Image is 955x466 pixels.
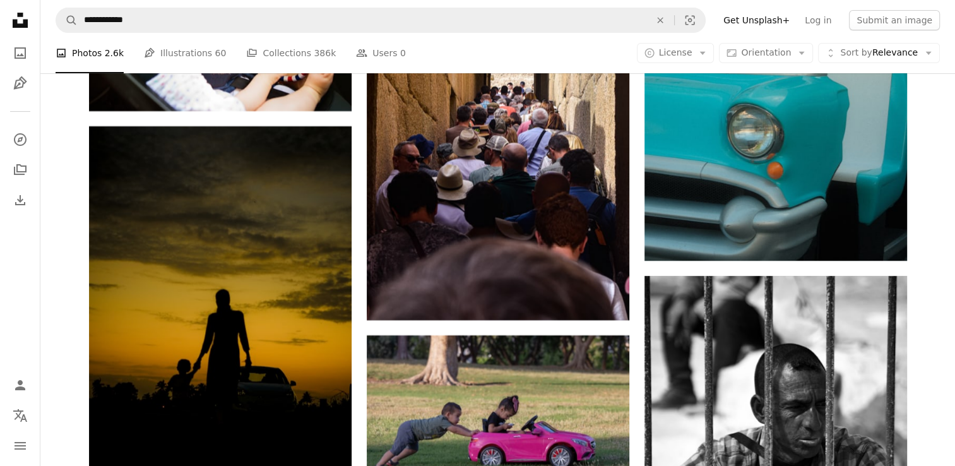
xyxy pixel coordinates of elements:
[56,8,706,33] form: Find visuals sitewide
[741,47,791,57] span: Orientation
[246,33,336,73] a: Collections 386k
[367,403,629,414] a: two children playing with a pink toy car
[8,403,33,428] button: Language
[400,46,406,60] span: 0
[797,10,839,30] a: Log in
[637,43,715,63] button: License
[8,40,33,66] a: Photos
[818,43,940,63] button: Sort byRelevance
[215,46,227,60] span: 60
[8,127,33,152] a: Explore
[8,157,33,182] a: Collections
[659,47,692,57] span: License
[8,188,33,213] a: Download History
[719,43,813,63] button: Orientation
[8,71,33,96] a: Illustrations
[840,47,918,59] span: Relevance
[89,314,352,326] a: A silhouette of a person holding a child's hand
[646,8,674,32] button: Clear
[314,46,336,60] span: 386k
[675,8,705,32] button: Visual search
[8,373,33,398] a: Log in / Sign up
[716,10,797,30] a: Get Unsplash+
[356,33,406,73] a: Users 0
[367,117,629,128] a: a group of people walking down a narrow hallway
[840,47,872,57] span: Sort by
[56,8,78,32] button: Search Unsplash
[849,10,940,30] button: Submit an image
[144,33,226,73] a: Illustrations 60
[8,433,33,458] button: Menu
[8,8,33,35] a: Home — Unsplash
